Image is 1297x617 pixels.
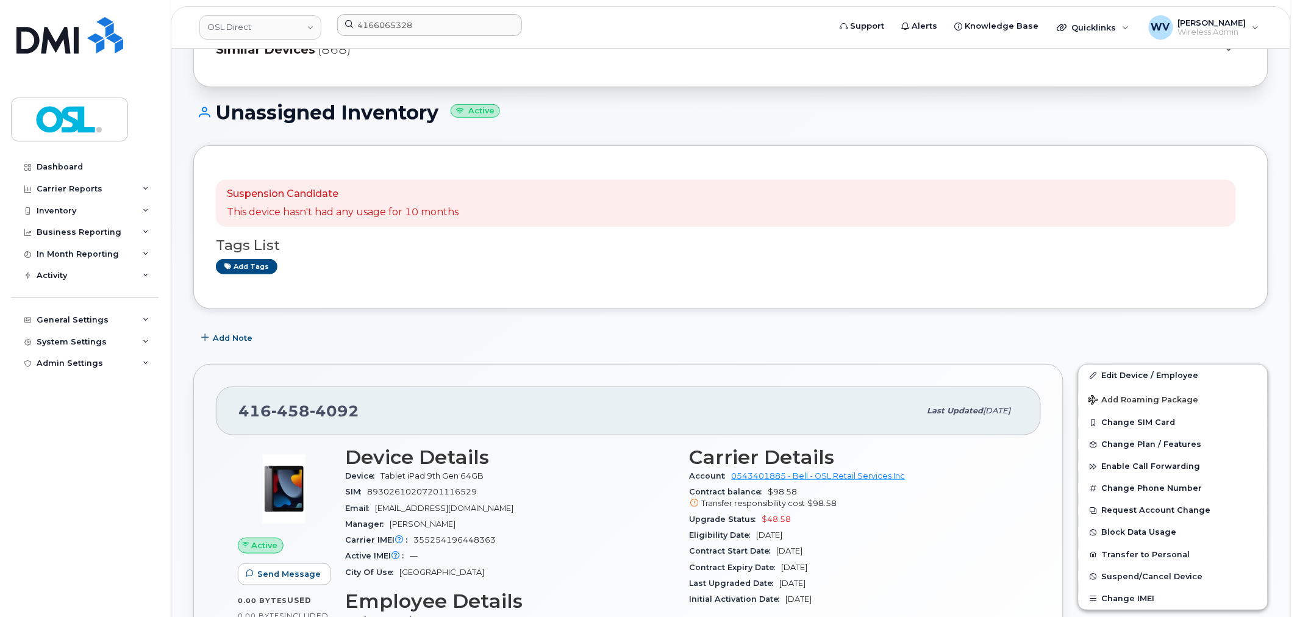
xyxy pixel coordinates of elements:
span: 4092 [310,402,359,420]
span: 0.00 Bytes [238,596,287,605]
button: Change Phone Number [1079,477,1268,499]
img: image20231002-3703462-c5m3jd.jpeg [248,452,321,526]
a: Edit Device / Employee [1079,365,1268,387]
button: Change Plan / Features [1079,433,1268,455]
p: This device hasn't had any usage for 10 months [227,205,459,219]
span: Alerts [912,20,938,32]
span: $98.58 [690,487,1020,509]
span: [DATE] [786,594,812,604]
span: Active [252,540,278,551]
button: Transfer to Personal [1079,544,1268,566]
span: [DATE] [757,530,783,540]
span: Carrier IMEI [345,535,413,544]
span: Contract balance [690,487,768,496]
span: 458 [271,402,310,420]
span: Last updated [927,406,984,415]
h1: Unassigned Inventory [193,102,1268,123]
span: (868) [318,41,351,59]
span: [DATE] [777,546,803,555]
button: Add Note [193,327,263,349]
button: Change IMEI [1079,588,1268,610]
button: Suspend/Cancel Device [1079,566,1268,588]
button: Block Data Usage [1079,521,1268,543]
button: Add Roaming Package [1079,387,1268,412]
span: Wireless Admin [1178,27,1246,37]
a: Add tags [216,259,277,274]
p: Suspension Candidate [227,187,459,201]
a: Alerts [893,14,946,38]
span: Active IMEI [345,551,410,560]
span: [DATE] [984,406,1011,415]
span: Last Upgraded Date [690,579,780,588]
span: Quicklinks [1072,23,1117,32]
button: Change SIM Card [1079,412,1268,433]
span: Manager [345,519,390,529]
span: — [410,551,418,560]
span: Contract Start Date [690,546,777,555]
span: Tablet iPad 9th Gen 64GB [381,471,484,480]
span: $98.58 [808,499,837,508]
span: used [287,596,312,605]
span: Knowledge Base [965,20,1039,32]
span: 355254196448363 [413,535,496,544]
a: OSL Direct [199,15,321,40]
a: 0543401885 - Bell - OSL Retail Services Inc [732,471,906,480]
div: Quicklinks [1049,15,1138,40]
span: 416 [238,402,359,420]
span: Suspend/Cancel Device [1102,572,1203,581]
span: Account [690,471,732,480]
div: Willy Verrier [1140,15,1268,40]
span: $48.58 [762,515,791,524]
h3: Device Details [345,446,675,468]
span: [DATE] [780,579,806,588]
span: WV [1151,20,1170,35]
span: Support [851,20,885,32]
span: Eligibility Date [690,530,757,540]
span: [PERSON_NAME] [1178,18,1246,27]
button: Request Account Change [1079,499,1268,521]
span: Contract Expiry Date [690,563,782,572]
a: Support [832,14,893,38]
span: SIM [345,487,367,496]
span: Transfer responsibility cost [702,499,806,508]
span: [GEOGRAPHIC_DATA] [399,568,484,577]
h3: Employee Details [345,590,675,612]
small: Active [451,104,500,118]
span: [DATE] [782,563,808,572]
a: Knowledge Base [946,14,1048,38]
span: City Of Use [345,568,399,577]
h3: Tags List [216,238,1246,253]
button: Send Message [238,563,331,585]
span: Send Message [257,568,321,580]
h3: Carrier Details [690,446,1020,468]
span: Upgrade Status [690,515,762,524]
button: Enable Call Forwarding [1079,455,1268,477]
span: Change Plan / Features [1102,440,1202,449]
span: 89302610207201116529 [367,487,477,496]
span: Add Note [213,332,252,344]
input: Find something... [337,14,522,36]
span: [PERSON_NAME] [390,519,456,529]
span: Enable Call Forwarding [1102,462,1201,471]
span: Add Roaming Package [1088,395,1199,407]
span: [EMAIL_ADDRESS][DOMAIN_NAME] [375,504,513,513]
span: Initial Activation Date [690,594,786,604]
span: Email [345,504,375,513]
span: Similar Devices [216,41,315,59]
span: Device [345,471,381,480]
